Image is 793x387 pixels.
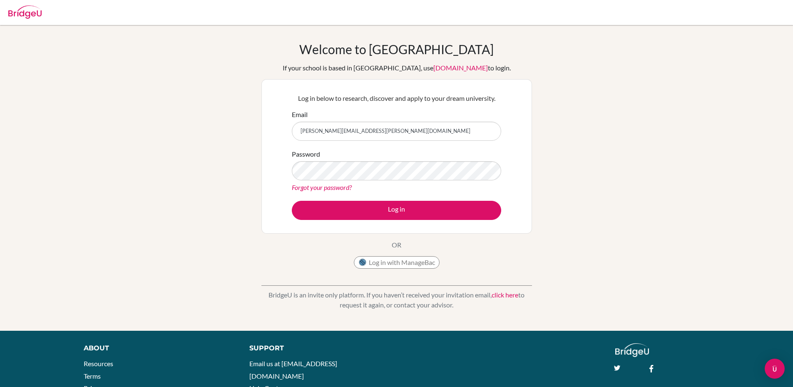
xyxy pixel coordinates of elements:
[249,360,337,380] a: Email us at [EMAIL_ADDRESS][DOMAIN_NAME]
[392,240,401,250] p: OR
[299,42,494,57] h1: Welcome to [GEOGRAPHIC_DATA]
[8,5,42,19] img: Bridge-U
[261,290,532,310] p: BridgeU is an invite only platform. If you haven’t received your invitation email, to request it ...
[84,372,101,380] a: Terms
[492,291,518,299] a: click here
[615,343,649,357] img: logo_white@2x-f4f0deed5e89b7ecb1c2cc34c3e3d731f90f0f143d5ea2071677605dd97b5244.png
[292,149,320,159] label: Password
[283,63,511,73] div: If your school is based in [GEOGRAPHIC_DATA], use to login.
[249,343,387,353] div: Support
[765,359,785,379] div: Open Intercom Messenger
[84,360,113,367] a: Resources
[433,64,488,72] a: [DOMAIN_NAME]
[292,201,501,220] button: Log in
[292,183,352,191] a: Forgot your password?
[292,93,501,103] p: Log in below to research, discover and apply to your dream university.
[292,110,308,120] label: Email
[84,343,231,353] div: About
[354,256,440,269] button: Log in with ManageBac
